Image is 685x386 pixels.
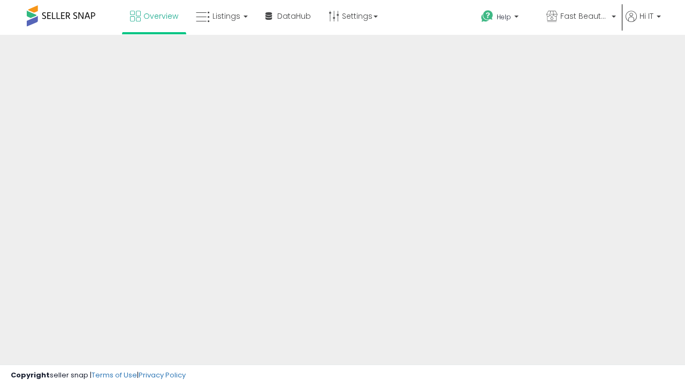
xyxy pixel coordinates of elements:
[497,12,511,21] span: Help
[277,11,311,21] span: DataHub
[143,11,178,21] span: Overview
[481,10,494,23] i: Get Help
[626,11,661,35] a: Hi IT
[11,370,186,381] div: seller snap | |
[139,370,186,380] a: Privacy Policy
[11,370,50,380] strong: Copyright
[640,11,653,21] span: Hi IT
[560,11,608,21] span: Fast Beauty ([GEOGRAPHIC_DATA])
[473,2,537,35] a: Help
[92,370,137,380] a: Terms of Use
[212,11,240,21] span: Listings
